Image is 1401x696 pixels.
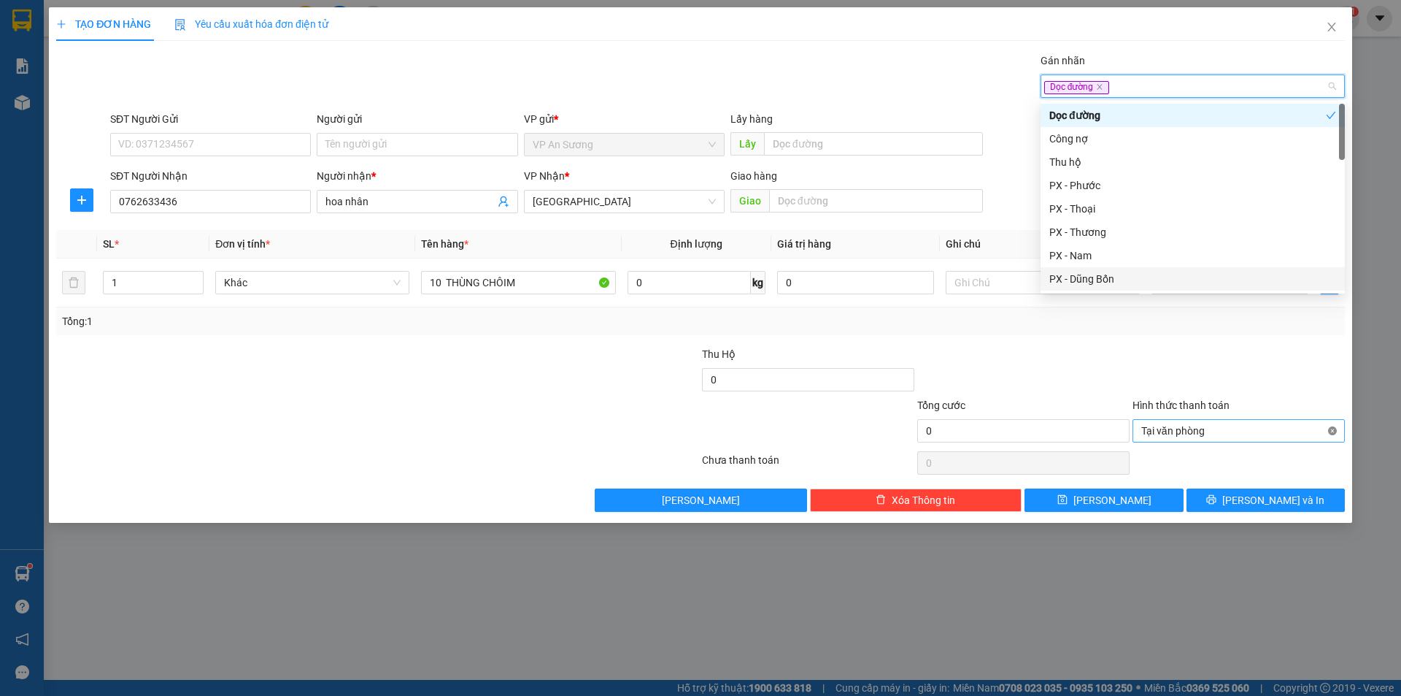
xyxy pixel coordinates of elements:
[1326,110,1336,121] span: check
[1222,492,1324,508] span: [PERSON_NAME] và In
[1326,21,1338,33] span: close
[892,492,955,508] span: Xóa Thông tin
[174,18,328,30] span: Yêu cầu xuất hóa đơn điện tử
[1041,150,1345,174] div: Thu hộ
[421,238,468,250] span: Tên hàng
[1044,81,1109,94] span: Dọc đường
[7,81,18,91] span: environment
[71,194,93,206] span: plus
[1096,83,1103,91] span: close
[1049,107,1326,123] div: Dọc đường
[730,132,764,156] span: Lấy
[56,18,151,30] span: TẠO ĐƠN HÀNG
[103,238,115,250] span: SL
[1141,420,1336,442] span: Tại văn phòng
[62,313,541,329] div: Tổng: 1
[1328,427,1337,435] span: close-circle
[1041,267,1345,291] div: PX - Dũng Bốn
[1041,127,1345,150] div: Công nợ
[524,111,725,127] div: VP gửi
[533,191,716,213] span: Đà Nẵng
[70,188,93,212] button: plus
[764,132,983,156] input: Dọc đường
[595,489,807,512] button: [PERSON_NAME]
[533,134,716,156] span: VP An Sương
[1041,221,1345,244] div: PX - Thương
[1049,131,1336,147] div: Công nợ
[1049,224,1336,240] div: PX - Thương
[101,62,194,110] li: VP [GEOGRAPHIC_DATA]
[1041,197,1345,221] div: PX - Thoại
[110,168,311,184] div: SĐT Người Nhận
[224,272,401,294] span: Khác
[777,238,831,250] span: Giá trị hàng
[1111,77,1114,95] input: Gán nhãn
[769,189,983,213] input: Dọc đường
[940,230,1146,259] th: Ghi chú
[1041,174,1345,197] div: PX - Phước
[421,271,615,294] input: VD: Bàn, Ghế
[110,111,311,127] div: SĐT Người Gửi
[702,348,736,360] span: Thu Hộ
[62,271,85,294] button: delete
[317,111,517,127] div: Người gửi
[7,62,101,78] li: VP VP An Sương
[1057,494,1068,506] span: save
[700,452,916,478] div: Chưa thanh toán
[777,271,934,294] input: 0
[1073,492,1151,508] span: [PERSON_NAME]
[498,196,509,207] span: user-add
[662,492,740,508] span: [PERSON_NAME]
[7,7,212,35] li: [PERSON_NAME]
[524,170,565,182] span: VP Nhận
[917,399,965,411] span: Tổng cước
[174,19,186,31] img: icon
[1024,489,1183,512] button: save[PERSON_NAME]
[1049,201,1336,217] div: PX - Thoại
[1132,399,1230,411] label: Hình thức thanh toán
[1311,7,1352,48] button: Close
[1206,494,1216,506] span: printer
[1041,244,1345,267] div: PX - Nam
[876,494,886,506] span: delete
[946,271,1140,294] input: Ghi Chú
[1186,489,1345,512] button: printer[PERSON_NAME] và In
[1049,271,1336,287] div: PX - Dũng Bốn
[1041,55,1085,66] label: Gán nhãn
[215,238,270,250] span: Đơn vị tính
[7,80,98,172] b: 39/4A Quốc Lộ 1A - [GEOGRAPHIC_DATA] - An Sương - [GEOGRAPHIC_DATA]
[1049,177,1336,194] div: PX - Phước
[671,238,722,250] span: Định lượng
[56,19,66,29] span: plus
[730,189,769,213] span: Giao
[1049,248,1336,264] div: PX - Nam
[751,271,765,294] span: kg
[730,113,773,125] span: Lấy hàng
[730,170,777,182] span: Giao hàng
[810,489,1022,512] button: deleteXóa Thông tin
[317,168,517,184] div: Người nhận
[1049,154,1336,170] div: Thu hộ
[1041,104,1345,127] div: Dọc đường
